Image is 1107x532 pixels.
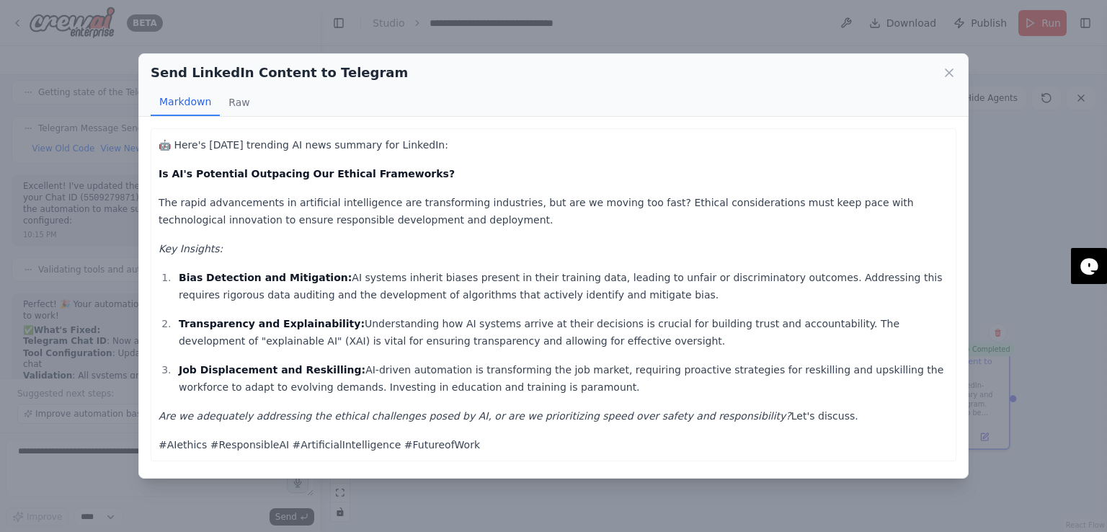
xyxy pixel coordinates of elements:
[159,136,948,154] p: 🤖 Here's [DATE] trending AI news summary for LinkedIn:
[179,361,948,396] p: AI-driven automation is transforming the job market, requiring proactive strategies for reskillin...
[159,410,791,422] em: Are we adequately addressing the ethical challenges posed by AI, or are we prioritizing speed ove...
[179,364,365,376] strong: Job Displacement and Reskilling:
[159,194,948,229] p: The rapid advancements in artificial intelligence are transforming industries, but are we moving ...
[179,272,352,283] strong: Bias Detection and Mitigation:
[179,318,365,329] strong: Transparency and Explainability:
[159,436,948,453] p: #AIethics #ResponsibleAI #ArtificialIntelligence #FutureofWork
[159,243,223,254] em: Key Insights:
[159,168,455,179] strong: Is AI's Potential Outpacing Our Ethical Frameworks?
[151,63,408,83] h2: Send LinkedIn Content to Telegram
[179,315,948,350] p: Understanding how AI systems arrive at their decisions is crucial for building trust and accounta...
[151,89,220,116] button: Markdown
[179,269,948,303] p: AI systems inherit biases present in their training data, leading to unfair or discriminatory out...
[159,407,948,425] p: Let's discuss.
[220,89,258,116] button: Raw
